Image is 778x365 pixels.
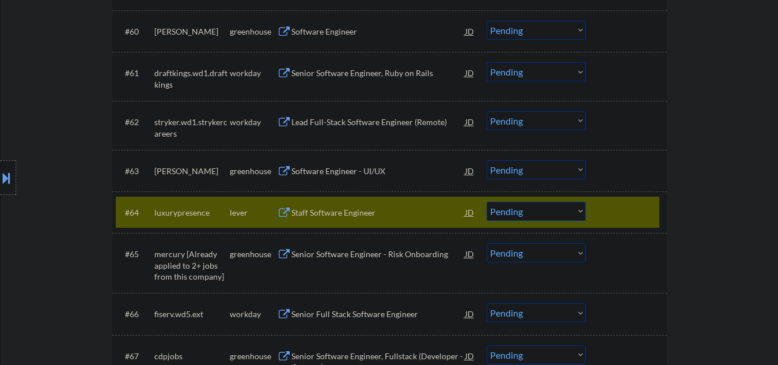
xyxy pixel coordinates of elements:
div: Lead Full-Stack Software Engineer (Remote) [291,116,465,128]
div: JD [464,111,476,132]
div: greenhouse [230,165,277,177]
div: #61 [125,67,145,79]
div: JD [464,21,476,42]
div: lever [230,207,277,219]
div: JD [464,303,476,324]
div: Staff Software Engineer [291,207,465,219]
div: #60 [125,26,145,37]
div: JD [464,243,476,264]
div: Senior Full Stack Software Engineer [291,308,465,320]
div: draftkings.wd1.draftkings [154,67,230,90]
div: cdpjobs [154,351,230,362]
div: #67 [125,351,145,362]
div: Software Engineer [291,26,465,37]
div: JD [464,160,476,181]
div: greenhouse [230,351,277,362]
div: greenhouse [230,249,277,260]
div: Senior Software Engineer - Risk Onboarding [291,249,465,260]
div: workday [230,116,277,128]
div: fiserv.wd5.ext [154,308,230,320]
div: [PERSON_NAME] [154,26,230,37]
div: workday [230,308,277,320]
div: workday [230,67,277,79]
div: JD [464,202,476,223]
div: greenhouse [230,26,277,37]
div: Senior Software Engineer, Ruby on Rails [291,67,465,79]
div: Software Engineer - UI/UX [291,165,465,177]
div: #66 [125,308,145,320]
div: JD [464,62,476,83]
